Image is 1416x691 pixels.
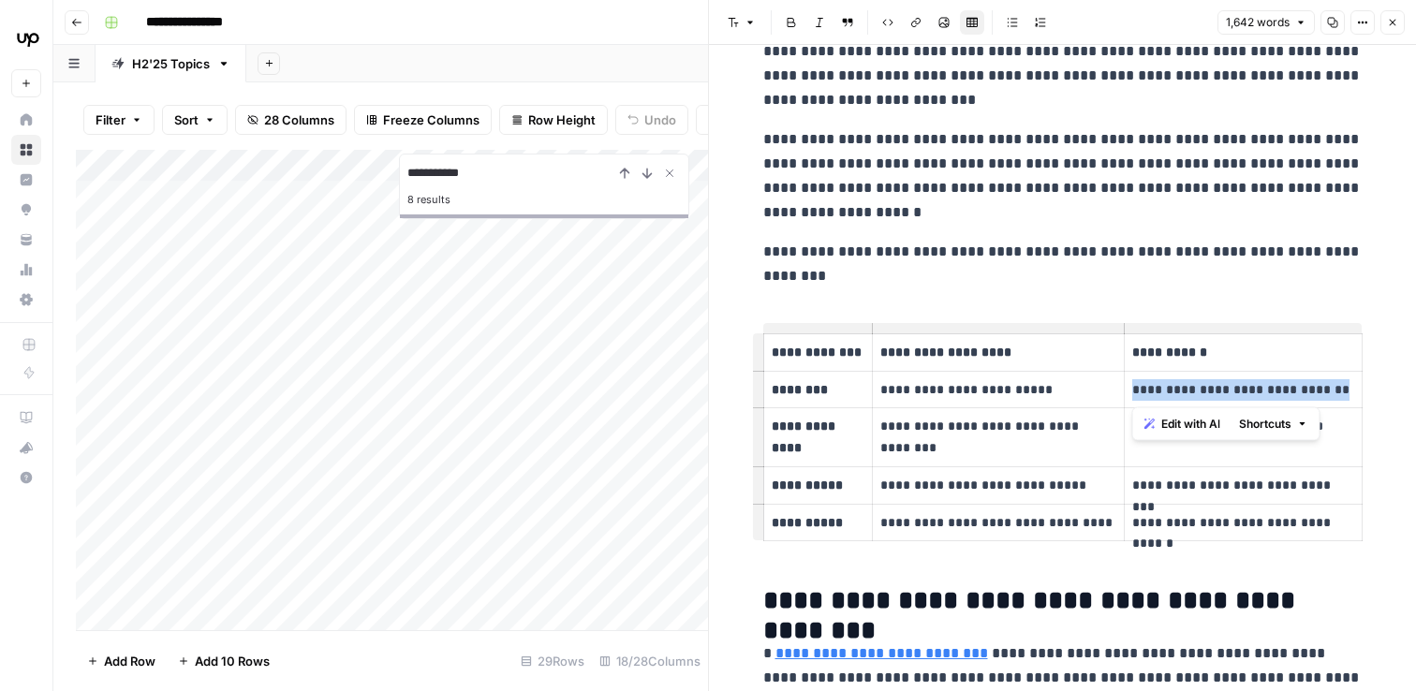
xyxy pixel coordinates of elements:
[407,188,681,211] div: 8 results
[96,45,246,82] a: H2'25 Topics
[11,403,41,433] a: AirOps Academy
[1239,416,1291,433] span: Shortcuts
[1161,416,1220,433] span: Edit with AI
[162,105,228,135] button: Sort
[1137,412,1228,436] button: Edit with AI
[1232,412,1316,436] button: Shortcuts
[235,105,347,135] button: 28 Columns
[11,285,41,315] a: Settings
[615,105,688,135] button: Undo
[11,433,41,463] button: What's new?
[11,22,45,55] img: Upwork Logo
[76,646,167,676] button: Add Row
[11,105,41,135] a: Home
[636,162,658,184] button: Next Result
[11,225,41,255] a: Your Data
[195,652,270,670] span: Add 10 Rows
[11,255,41,285] a: Usage
[264,110,334,129] span: 28 Columns
[132,54,210,73] div: H2'25 Topics
[11,15,41,62] button: Workspace: Upwork
[167,646,281,676] button: Add 10 Rows
[354,105,492,135] button: Freeze Columns
[1217,10,1315,35] button: 1,642 words
[528,110,596,129] span: Row Height
[658,162,681,184] button: Close Search
[644,110,676,129] span: Undo
[11,195,41,225] a: Opportunities
[1226,14,1290,31] span: 1,642 words
[11,463,41,493] button: Help + Support
[174,110,199,129] span: Sort
[499,105,608,135] button: Row Height
[83,105,155,135] button: Filter
[513,646,592,676] div: 29 Rows
[11,165,41,195] a: Insights
[12,434,40,462] div: What's new?
[11,135,41,165] a: Browse
[383,110,479,129] span: Freeze Columns
[96,110,125,129] span: Filter
[592,646,708,676] div: 18/28 Columns
[613,162,636,184] button: Previous Result
[104,652,155,670] span: Add Row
